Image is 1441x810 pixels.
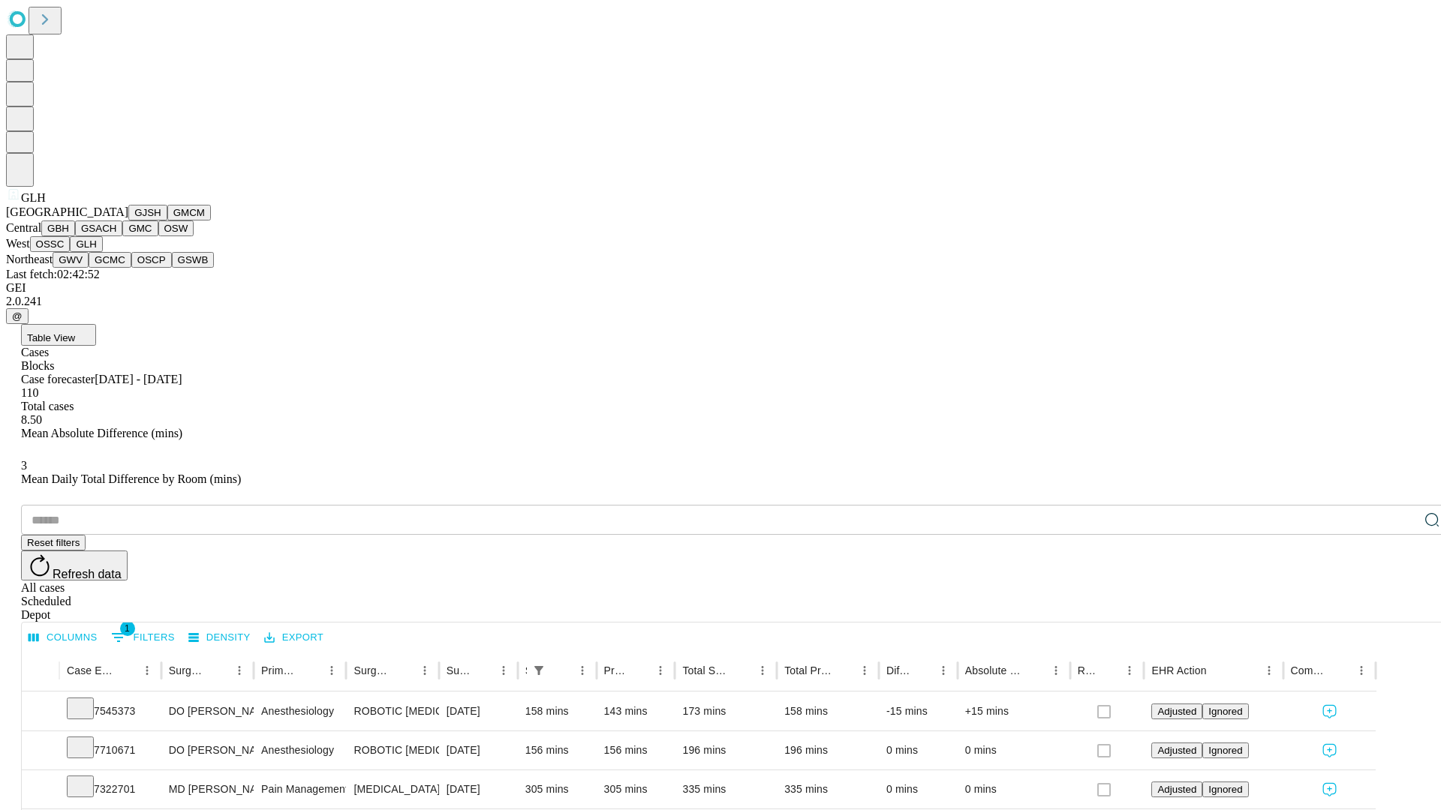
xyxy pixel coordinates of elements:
[1208,660,1229,681] button: Sort
[27,537,80,548] span: Reset filters
[70,236,102,252] button: GLH
[27,332,75,343] span: Table View
[1291,664,1328,676] div: Comments
[67,770,154,808] div: 7322701
[912,660,933,681] button: Sort
[833,660,854,681] button: Sort
[1045,660,1066,681] button: Menu
[169,664,206,676] div: Surgeon Name
[353,770,431,808] div: [MEDICAL_DATA] SPINE POSTERIOR OR POSTERIOR LATERAL WITH [MEDICAL_DATA] [MEDICAL_DATA], COMBINED
[965,770,1063,808] div: 0 mins
[784,664,832,676] div: Total Predicted Duration
[261,692,338,730] div: Anesthesiology
[682,692,769,730] div: 173 mins
[854,660,875,681] button: Menu
[41,220,75,236] button: GBH
[965,664,1023,676] div: Absolute Difference
[29,699,52,725] button: Expand
[528,660,549,681] button: Show filters
[1330,660,1351,681] button: Sort
[731,660,752,681] button: Sort
[447,664,471,676] div: Surgery Date
[682,770,769,808] div: 335 mins
[784,692,871,730] div: 158 mins
[172,252,215,268] button: GSWB
[1151,742,1202,758] button: Adjusted
[21,324,96,346] button: Table View
[1202,703,1248,719] button: Ignored
[682,664,730,676] div: Total Scheduled Duration
[393,660,414,681] button: Sort
[21,413,42,426] span: 8.50
[21,550,128,580] button: Refresh data
[208,660,229,681] button: Sort
[95,373,182,385] span: [DATE] - [DATE]
[6,221,41,234] span: Central
[414,660,435,681] button: Menu
[1351,660,1372,681] button: Menu
[353,731,431,769] div: ROBOTIC [MEDICAL_DATA] KNEE TOTAL
[1098,660,1119,681] button: Sort
[525,731,589,769] div: 156 mins
[1208,745,1242,756] span: Ignored
[525,770,589,808] div: 305 mins
[29,777,52,803] button: Expand
[1259,660,1280,681] button: Menu
[886,731,950,769] div: 0 mins
[965,692,1063,730] div: +15 mins
[6,268,100,280] span: Last fetch: 02:42:52
[1151,664,1206,676] div: EHR Action
[137,660,158,681] button: Menu
[1151,703,1202,719] button: Adjusted
[261,664,299,676] div: Primary Service
[158,220,194,236] button: OSW
[21,427,182,439] span: Mean Absolute Difference (mins)
[107,625,179,649] button: Show filters
[53,568,122,580] span: Refresh data
[6,281,1435,295] div: GEI
[6,237,30,250] span: West
[752,660,773,681] button: Menu
[122,220,158,236] button: GMC
[572,660,593,681] button: Menu
[30,236,71,252] button: OSSC
[185,626,254,649] button: Density
[493,660,514,681] button: Menu
[169,692,246,730] div: DO [PERSON_NAME] [PERSON_NAME] Do
[53,252,89,268] button: GWV
[1208,706,1242,717] span: Ignored
[604,731,668,769] div: 156 mins
[629,660,650,681] button: Sort
[21,400,74,412] span: Total cases
[1078,664,1097,676] div: Resolved in EHR
[21,373,95,385] span: Case forecaster
[6,295,1435,308] div: 2.0.241
[167,205,211,220] button: GMCM
[67,692,154,730] div: 7545373
[67,664,114,676] div: Case Epic Id
[6,205,128,218] span: [GEOGRAPHIC_DATA]
[25,626,101,649] button: Select columns
[21,191,46,204] span: GLH
[886,664,910,676] div: Difference
[6,308,29,324] button: @
[472,660,493,681] button: Sort
[525,664,527,676] div: Scheduled In Room Duration
[21,472,241,485] span: Mean Daily Total Difference by Room (mins)
[120,621,135,636] span: 1
[1157,706,1196,717] span: Adjusted
[169,731,246,769] div: DO [PERSON_NAME] [PERSON_NAME] Do
[1157,745,1196,756] span: Adjusted
[1119,660,1140,681] button: Menu
[261,731,338,769] div: Anesthesiology
[886,770,950,808] div: 0 mins
[1157,784,1196,795] span: Adjusted
[300,660,321,681] button: Sort
[447,770,510,808] div: [DATE]
[650,660,671,681] button: Menu
[1202,742,1248,758] button: Ignored
[447,692,510,730] div: [DATE]
[21,459,27,472] span: 3
[260,626,327,649] button: Export
[128,205,167,220] button: GJSH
